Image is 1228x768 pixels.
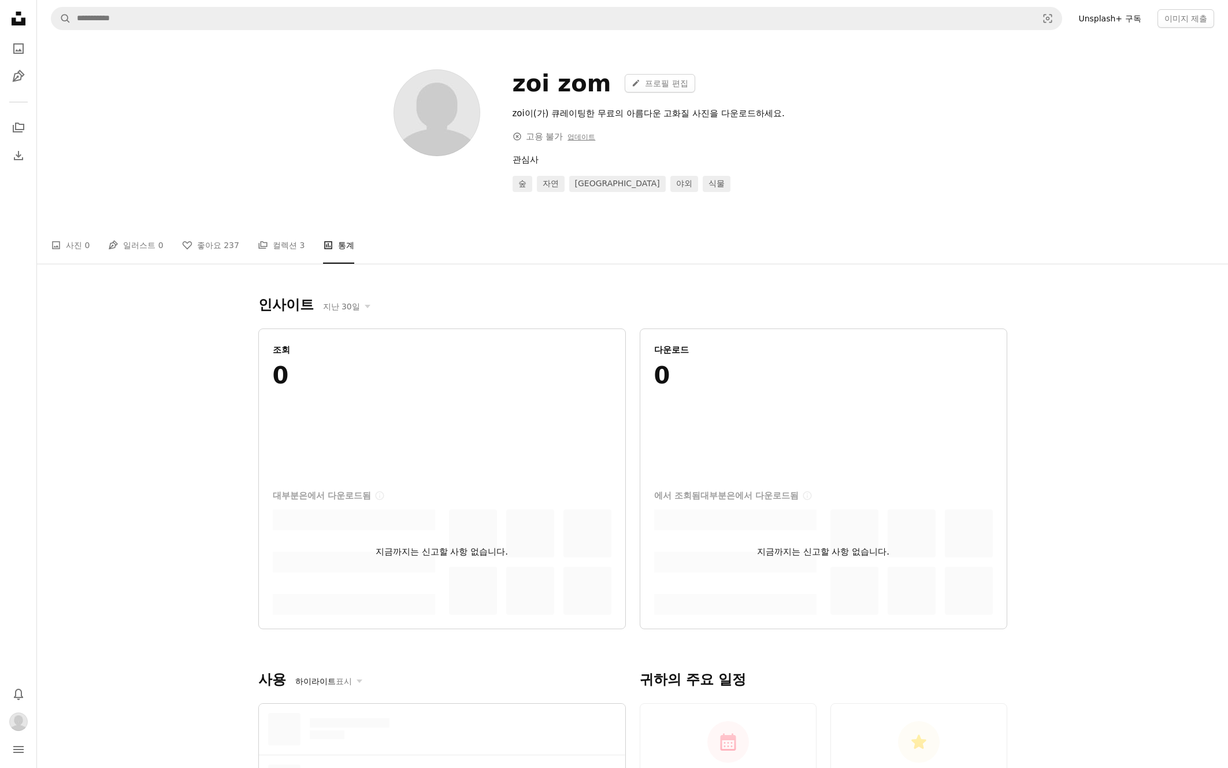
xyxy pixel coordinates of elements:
span: 하이라이트 [295,677,336,686]
a: 일러스트 [7,65,30,88]
span: 3 [299,239,305,252]
a: 업데이트 [567,133,595,141]
button: 메뉴 [7,738,30,761]
div: 지금까지는 신고할 사항 없습니다. [273,489,611,615]
a: 프로필 편집 [625,74,695,93]
h2: 인사이트 [258,296,314,315]
a: 자연 [537,176,565,192]
span: –– –– –––– [310,730,344,739]
a: 좋아요 237 [182,227,239,264]
div: zoi zom [513,69,611,97]
div: 지금까지는 신고할 사항 없습니다. [654,489,993,615]
a: 숲 [513,176,532,192]
span: 0 [84,239,90,252]
span: 0 [158,239,164,252]
span: 237 [224,239,239,252]
img: 사용자 zoi zom의 아바타 [394,69,480,156]
button: 지난 30일 [317,298,377,315]
a: Unsplash+ 구독 [1071,9,1148,28]
form: 사이트 전체에서 이미지 찾기 [51,7,1062,30]
a: [GEOGRAPHIC_DATA] [569,176,666,192]
button: 프로필 [7,710,30,733]
a: 홈 — Unsplash [7,7,30,32]
a: 사진 0 [51,227,90,264]
a: 야외 [670,176,698,192]
button: 이미지 제출 [1157,9,1214,28]
div: 0 [654,361,993,389]
img: 사용자 zoi zom의 아바타 [9,712,28,731]
div: 고용 불가 [513,130,596,143]
button: Unsplash 검색 [51,8,71,29]
button: 시각적 검색 [1034,8,1062,29]
div: 다운로드 [654,343,993,357]
div: 관심사 [513,153,1007,167]
a: 사진 [7,37,30,60]
div: zoi이(가) 큐레이팅한 무료의 아름다운 고화질 사진을 다운로드하세요. [513,106,859,120]
h2: 귀하의 주요 일정 [640,671,747,689]
a: 컬렉션 [7,116,30,139]
h2: 사용 [258,671,286,689]
a: 컬렉션 3 [258,227,305,264]
a: 식물 [703,176,730,192]
a: 다운로드 내역 [7,144,30,167]
a: 일러스트 0 [108,227,163,264]
span: ––– –– – ––– –– – –––– [310,718,390,728]
button: 하이라이트표시 [289,673,369,690]
button: 알림 [7,682,30,706]
div: 조회 [273,343,611,357]
div: 0 [273,361,611,389]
